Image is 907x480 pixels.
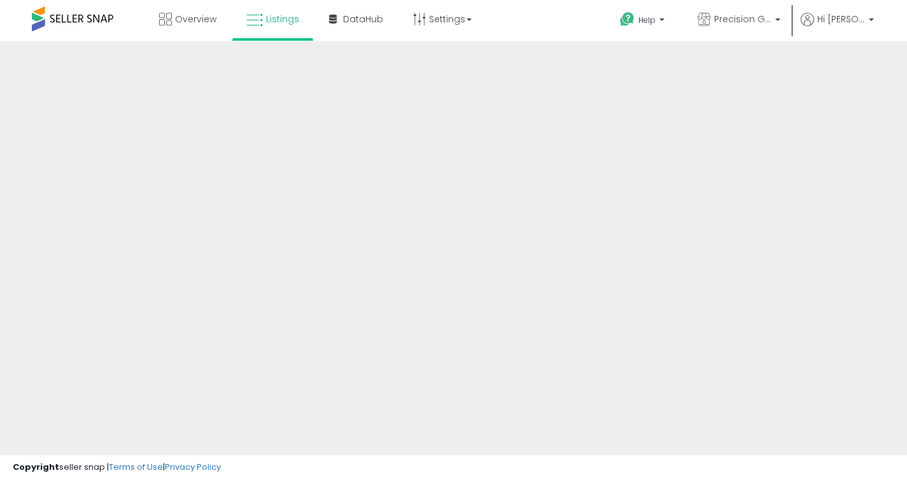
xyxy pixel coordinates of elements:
span: Hi [PERSON_NAME] [817,13,865,25]
span: Overview [175,13,216,25]
a: Privacy Policy [165,461,221,473]
div: seller snap | | [13,462,221,474]
span: Help [638,15,656,25]
span: Precision Gear Pro [714,13,771,25]
a: Terms of Use [109,461,163,473]
strong: Copyright [13,461,59,473]
span: Listings [266,13,299,25]
span: DataHub [343,13,383,25]
a: Hi [PERSON_NAME] [801,13,874,41]
i: Get Help [619,11,635,27]
a: Help [610,2,677,41]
